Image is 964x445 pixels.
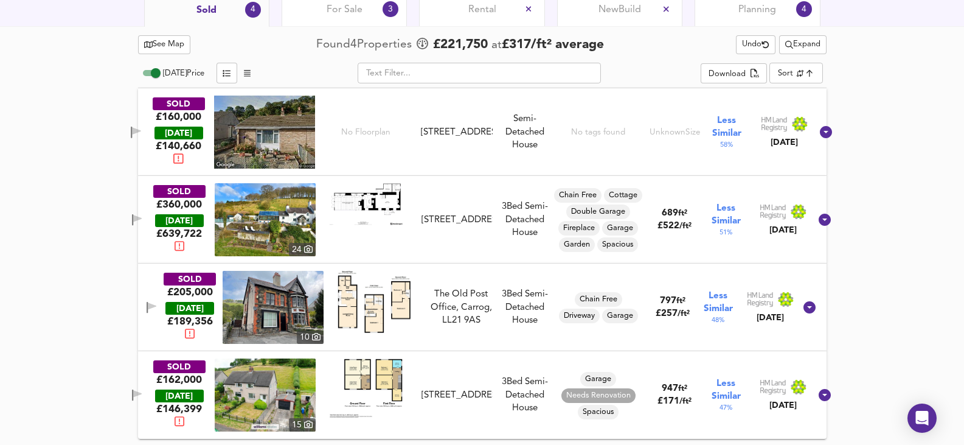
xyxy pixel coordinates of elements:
[468,3,496,16] span: Rental
[215,359,316,432] img: property thumbnail
[580,372,616,387] div: Garage
[498,288,552,327] div: 3 Bed Semi-Detached House
[214,96,315,169] img: streetview
[598,3,641,16] span: New Build
[679,398,692,405] span: / ft²
[662,384,678,393] span: 947
[433,36,488,54] span: £ 221,750
[163,69,204,77] span: [DATE] Price
[701,63,767,84] div: split button
[559,310,600,321] span: Driveway
[575,294,622,305] span: Chain Free
[502,38,604,51] span: £ 317 / ft² average
[154,127,203,139] div: [DATE]
[138,88,827,176] div: SOLD£160,000 [DATE]£140,660No Floorplan[STREET_ADDRESS]Semi-Detached HouseNo tags foundUnknownSiz...
[245,2,261,18] div: 4
[498,113,552,152] div: Semi-Detached House
[167,286,213,299] div: £205,000
[571,127,625,138] div: No tags found
[761,136,808,149] div: [DATE]
[657,222,692,231] span: £ 522
[196,4,217,17] span: Sold
[156,198,202,211] div: £360,000
[712,377,741,403] span: Less Similar
[747,292,794,307] img: Land Registry
[779,35,827,54] div: split button
[602,221,638,236] div: Garage
[156,402,202,430] span: £ 146,399
[817,388,832,402] svg: Show Details
[602,309,638,323] div: Garage
[769,63,822,83] div: Sort
[580,374,616,385] span: Garage
[657,397,692,406] span: £ 171
[761,116,808,132] img: Land Registry
[712,114,741,140] span: Less Similar
[330,359,403,417] img: Floorplan
[678,209,687,217] span: ft²
[153,360,206,373] div: SOLD
[678,385,687,393] span: ft²
[760,224,807,236] div: [DATE]
[720,403,732,413] span: 47 %
[138,176,827,264] div: SOLD£360,000 [DATE]£639,722property thumbnail 24 Floorplan[STREET_ADDRESS]3Bed Semi-Detached Hous...
[421,126,492,139] div: [STREET_ADDRESS]
[215,359,316,432] a: property thumbnail 15
[559,309,600,323] div: Driveway
[602,223,638,234] span: Garage
[289,418,316,432] div: 15
[597,237,638,252] div: Spacious
[747,312,794,324] div: [DATE]
[709,68,746,82] div: Download
[330,183,403,225] img: Floorplan
[796,1,812,17] div: 4
[817,212,832,227] svg: Show Details
[138,35,191,54] button: See Map
[738,3,776,16] span: Planning
[566,205,630,219] div: Double Garage
[604,188,642,203] div: Cottage
[760,204,807,220] img: Land Registry
[338,271,411,333] img: Floorplan
[561,388,636,403] div: Needs Renovation
[421,389,492,402] div: [STREET_ADDRESS]
[575,292,622,307] div: Chain Free
[153,185,206,198] div: SOLD
[701,63,767,84] button: Download
[736,35,775,54] button: Undo
[662,209,678,218] span: 689
[156,373,202,387] div: £162,000
[660,296,676,306] span: 797
[416,126,497,139] div: Bro Helwen, 31 Maesyllan, LL21 9AW
[604,190,642,201] span: Cottage
[578,405,619,419] div: Spacious
[760,399,807,412] div: [DATE]
[167,315,213,343] span: £ 189,356
[223,271,324,344] a: property thumbnail 10
[425,288,498,327] div: The Old Post Office, Carrog, LL21 9AS
[760,379,807,395] img: Land Registry
[138,351,827,439] div: SOLD£162,000 [DATE]£146,399property thumbnail 15 Floorplan[STREET_ADDRESS]3Bed Semi-Detached Hous...
[144,38,185,52] span: See Map
[498,376,552,415] div: 3 Bed Semi-Detached House
[566,206,630,217] span: Double Garage
[341,127,390,138] span: No Floorplan
[778,68,793,79] div: Sort
[297,331,324,344] div: 10
[165,302,214,315] div: [DATE]
[138,264,827,351] div: SOLD£205,000 [DATE]£189,356property thumbnail 10 FloorplanThe Old Post Office, Carrog, LL21 9AS3B...
[656,309,690,318] span: £ 257
[156,110,201,124] div: £160,000
[327,3,362,16] span: For Sale
[704,290,733,315] span: Less Similar
[417,214,497,226] div: Llidiart Wen, Carrog, LL21 9LB
[712,202,741,228] span: Less Similar
[720,140,733,150] span: 58 %
[316,37,415,53] div: Found 4 Propert ies
[164,273,216,286] div: SOLD
[498,200,552,239] div: 3 Bed Semi-Detached House
[561,390,636,401] span: Needs Renovation
[153,97,205,110] div: SOLD
[597,239,638,250] span: Spacious
[554,190,602,201] span: Chain Free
